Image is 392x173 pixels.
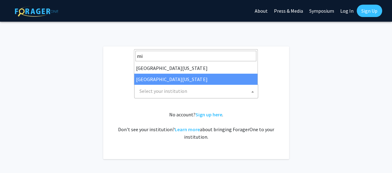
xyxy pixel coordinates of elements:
[137,85,258,97] span: Select your institution
[134,63,258,74] li: [GEOGRAPHIC_DATA][US_STATE]
[5,145,26,168] iframe: Chat
[116,111,277,141] div: No account? . Don't see your institution? about bringing ForagerOne to your institution.
[135,51,256,61] input: Search
[15,6,58,17] img: ForagerOne Logo
[175,126,200,132] a: Learn more about bringing ForagerOne to your institution
[139,88,187,94] span: Select your institution
[196,111,222,118] a: Sign up here
[134,74,258,85] li: [GEOGRAPHIC_DATA][US_STATE]
[134,84,258,98] span: Select your institution
[357,5,382,17] a: Sign Up
[116,59,277,74] h1: Log In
